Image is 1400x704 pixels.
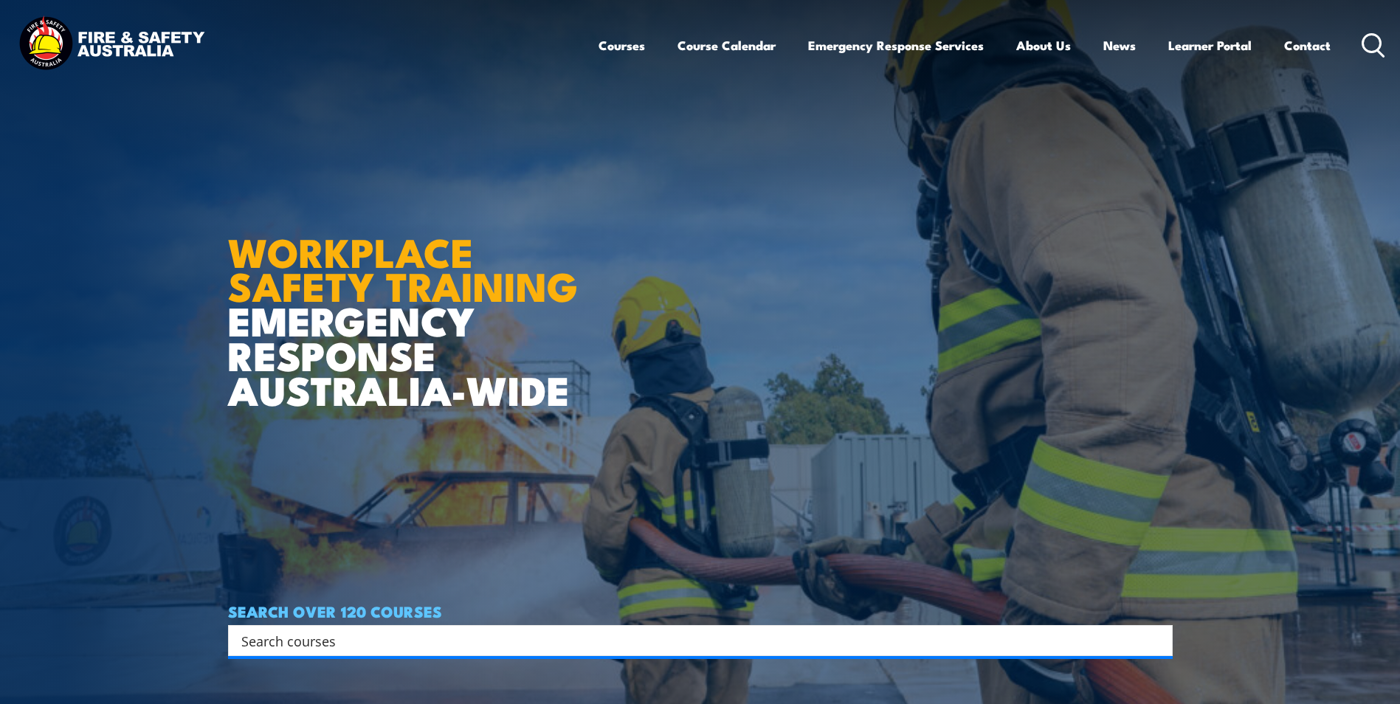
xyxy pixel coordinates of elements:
strong: WORKPLACE SAFETY TRAINING [228,220,578,316]
button: Search magnifier button [1147,630,1168,651]
h1: EMERGENCY RESPONSE AUSTRALIA-WIDE [228,197,589,407]
a: Contact [1284,26,1331,65]
a: Learner Portal [1168,26,1252,65]
h4: SEARCH OVER 120 COURSES [228,603,1173,619]
a: About Us [1016,26,1071,65]
a: Courses [599,26,645,65]
a: Emergency Response Services [808,26,984,65]
form: Search form [244,630,1143,651]
input: Search input [241,629,1140,652]
a: News [1103,26,1136,65]
a: Course Calendar [677,26,776,65]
